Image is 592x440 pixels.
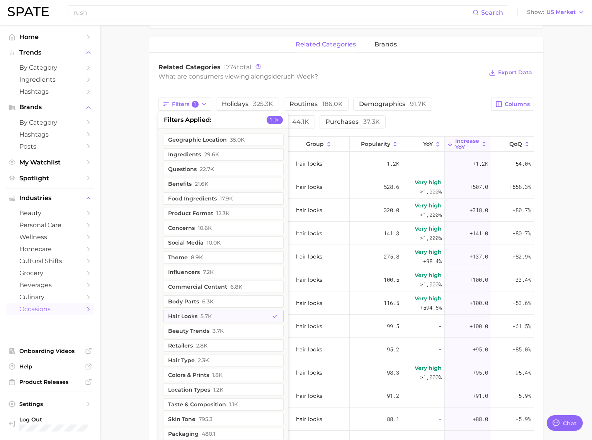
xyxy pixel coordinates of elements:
span: demographics [359,101,426,107]
span: 35.0k [230,137,245,143]
span: routines [289,101,343,107]
button: Trends [6,47,94,58]
span: Search [481,9,503,16]
span: +33.4% [512,275,531,284]
span: QoQ [509,141,522,147]
span: 6.3k [202,298,214,305]
span: US Market [546,10,576,14]
a: by Category [6,116,94,128]
span: Settings [19,401,81,407]
span: >1,000% [420,373,442,381]
button: beauty trends [163,325,284,337]
button: YoY [402,137,445,152]
span: 100.5 [384,275,399,284]
span: 6.8k [230,284,242,290]
button: rush weektiktok hairhair looks91.2-+91.0-5.9% [159,384,534,407]
span: related categories [296,41,356,48]
span: -80.7% [512,205,531,215]
a: Help [6,361,94,372]
span: 91.2 [387,391,399,401]
span: 528.6 [384,182,399,192]
span: Export Data [498,69,532,76]
a: Ingredients [6,74,94,86]
span: 29.6k [204,151,219,158]
span: - [439,391,442,401]
a: Hashtags [6,128,94,140]
span: Related Categories [158,63,221,71]
span: +88.0 [473,414,488,424]
span: 10.0k [207,240,221,246]
span: Popularity [361,141,390,147]
span: 21.6k [195,181,208,187]
button: rush weekwaveshair looks98.3Very high>1,000%+95.0-95.4% [159,361,534,384]
span: 44.1k [292,118,309,125]
span: Brands [19,104,81,111]
span: >1,000% [420,188,442,195]
button: concerns [163,222,284,234]
span: -61.5% [512,322,531,331]
img: SPATE [8,7,49,16]
span: Show [527,10,544,14]
span: 116.5 [384,298,399,308]
span: 95.2 [387,345,399,354]
span: Very high [415,363,442,373]
span: +594.6% [420,303,442,312]
a: cultural shifts [6,255,94,267]
span: Posts [19,143,81,150]
span: cultural shifts [19,257,81,265]
button: social media [163,236,284,249]
span: by Category [19,119,81,126]
span: 1.1k [229,401,238,407]
span: +507.0 [470,182,488,192]
span: +100.0 [470,322,488,331]
a: Onboarding Videos [6,345,94,357]
span: 186.0k [322,100,343,108]
a: Spotlight [6,172,94,184]
span: Hashtags [19,88,81,95]
span: 5.7k [201,313,212,319]
a: grocery [6,267,94,279]
span: - [439,159,442,168]
button: colors & prints [163,369,284,381]
span: occasions [19,305,81,313]
span: +141.0 [470,229,488,238]
a: Settings [6,398,94,410]
span: Filters [172,101,199,108]
input: Search here for a brand, industry, or ingredient [73,6,473,19]
span: 325.3k [253,100,273,108]
span: grocery [19,269,81,277]
span: beverages [19,281,81,289]
span: brands [374,41,397,48]
span: -95.4% [512,368,531,377]
span: 12.3k [216,210,230,216]
a: wellness [6,231,94,243]
span: hair looks [296,229,322,238]
span: +558.3% [509,182,531,192]
span: beauty [19,209,81,217]
button: rush weekvoluminous hairhair looks88.1-+88.0-5.9% [159,407,534,431]
span: Increase YoY [455,138,479,150]
button: skin tone [163,413,284,425]
span: hair looks [296,368,322,377]
a: Posts [6,140,94,152]
span: culinary [19,293,81,301]
span: Very high [415,201,442,210]
span: hair looks [296,345,322,354]
span: 91.7k [410,100,426,108]
button: Industries [6,192,94,204]
button: rush weekdreadlockshair looks141.3Very high>1,000%+141.0-80.7% [159,222,534,245]
button: Filters1 [158,98,211,111]
span: - [439,345,442,354]
button: rush weekcurlshair looks275.8Very high+98.4%+137.0-82.9% [159,245,534,268]
span: 22.7k [200,166,214,172]
button: Export Data [487,67,534,78]
span: Very high [415,247,442,257]
button: group [293,137,350,152]
button: hair type [163,354,284,366]
span: hair looks [296,182,322,192]
button: rush weekhaircuthair looks528.6Very high>1,000%+507.0+558.3% [159,175,534,199]
span: 99.5 [387,322,399,331]
span: hair looks [296,159,322,168]
span: >1,000% [420,234,442,241]
span: Columns [505,101,530,108]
